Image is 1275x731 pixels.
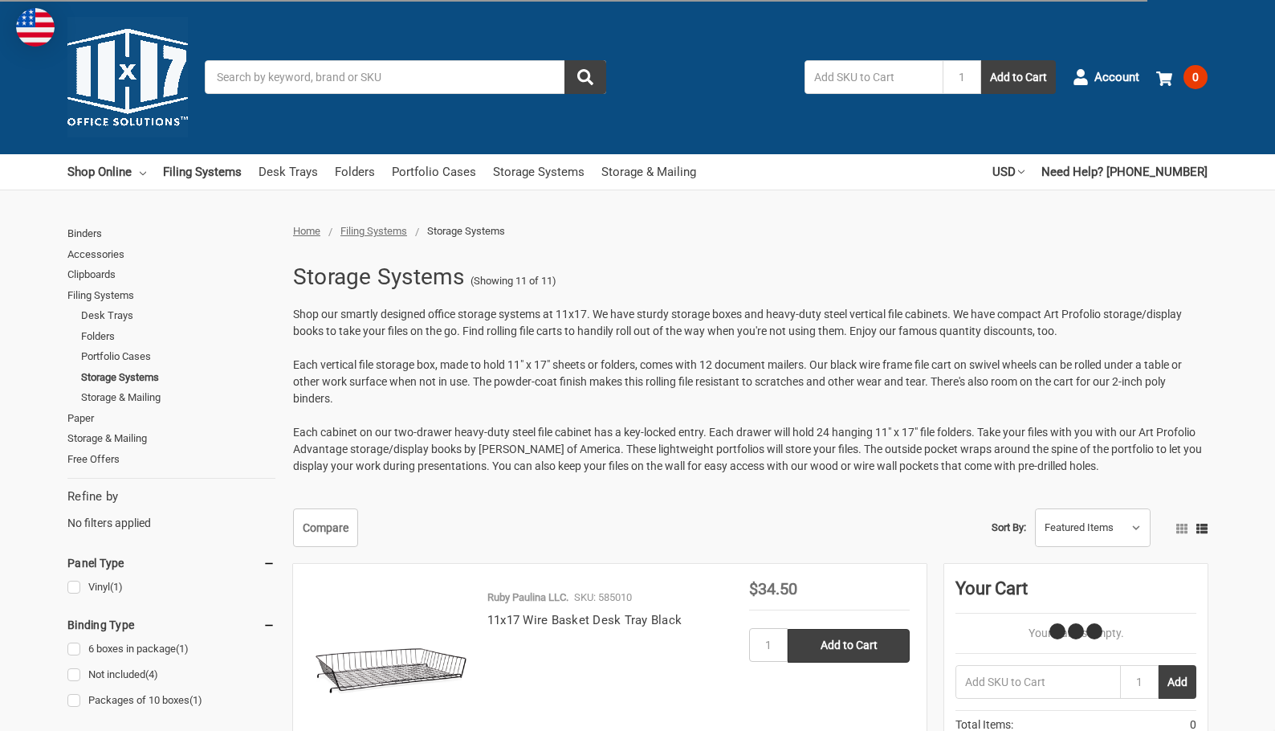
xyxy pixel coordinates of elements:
[1183,65,1208,89] span: 0
[293,225,320,237] a: Home
[955,665,1120,699] input: Add SKU to Cart
[805,60,943,94] input: Add SKU to Cart
[1159,665,1196,699] button: Add
[163,154,242,190] a: Filing Systems
[427,225,505,237] span: Storage Systems
[293,358,1182,405] span: Each vertical file storage box, made to hold 11" x 17" sheets or folders, comes with 12 document ...
[340,225,407,237] a: Filing Systems
[67,488,275,506] h5: Refine by
[67,639,275,660] a: 6 boxes in package
[293,426,1202,472] span: Each cabinet on our two-drawer heavy-duty steel file cabinet has a key-locked entry. Each drawer ...
[16,8,55,47] img: duty and tax information for United States
[67,154,146,190] a: Shop Online
[955,575,1196,614] div: Your Cart
[1094,68,1139,87] span: Account
[749,579,797,598] span: $34.50
[67,664,275,686] a: Not included
[81,367,275,388] a: Storage Systems
[788,629,910,663] input: Add to Cart
[67,408,275,429] a: Paper
[67,223,275,244] a: Binders
[67,449,275,470] a: Free Offers
[992,516,1026,540] label: Sort By:
[1156,56,1208,98] a: 0
[392,154,476,190] a: Portfolio Cases
[67,615,275,635] h5: Binding Type
[487,613,682,627] a: 11x17 Wire Basket Desk Tray Black
[1041,154,1208,190] a: Need Help? [PHONE_NUMBER]
[67,488,275,531] div: No filters applied
[1073,56,1139,98] a: Account
[67,17,188,137] img: 11x17.com
[67,553,275,573] h5: Panel Type
[67,285,275,306] a: Filing Systems
[81,346,275,367] a: Portfolio Cases
[574,590,632,606] p: SKU: 585010
[205,60,606,94] input: Search by keyword, brand or SKU
[259,154,318,190] a: Desk Trays
[293,508,358,547] a: Compare
[67,264,275,285] a: Clipboards
[981,60,1056,94] button: Add to Cart
[493,154,585,190] a: Storage Systems
[81,326,275,347] a: Folders
[293,308,1182,337] span: Shop our smartly designed office storage systems at 11x17. We have sturdy storage boxes and heavy...
[67,428,275,449] a: Storage & Mailing
[335,154,375,190] a: Folders
[176,643,189,655] span: (1)
[145,668,158,680] span: (4)
[67,244,275,265] a: Accessories
[81,305,275,326] a: Desk Trays
[293,256,465,298] h1: Storage Systems
[601,154,696,190] a: Storage & Mailing
[470,273,556,289] span: (Showing 11 of 11)
[992,154,1024,190] a: USD
[955,625,1196,642] p: Your Cart Is Empty.
[110,581,123,593] span: (1)
[487,590,568,606] p: Ruby Paulina LLC.
[67,690,275,712] a: Packages of 10 boxes
[81,387,275,408] a: Storage & Mailing
[189,694,202,706] span: (1)
[67,577,275,598] a: Vinyl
